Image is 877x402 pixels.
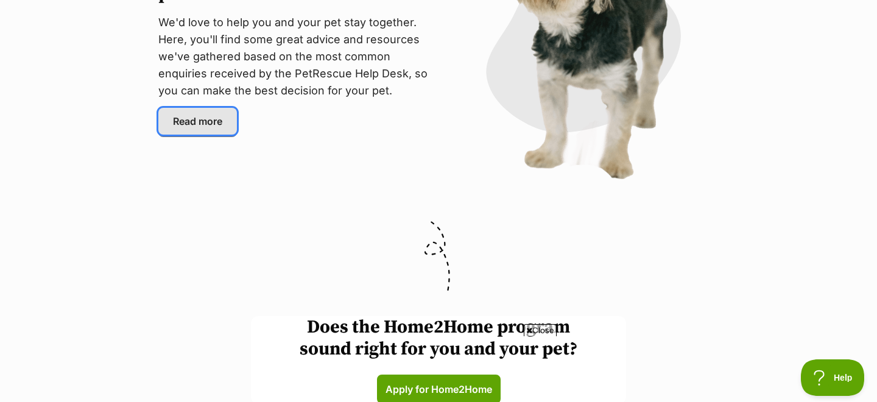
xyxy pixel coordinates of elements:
p: We'd love to help you and your pet stay together. Here, you'll find some great advice and resourc... [158,14,429,99]
span: Read more [173,114,222,129]
iframe: Help Scout Beacon - Open [801,359,865,396]
a: Read more about how to keep your pet [158,108,237,135]
iframe: Advertisement [143,341,734,396]
h2: Does the Home2Home program sound right for you and your pet? [251,316,626,360]
span: Close [524,324,557,336]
